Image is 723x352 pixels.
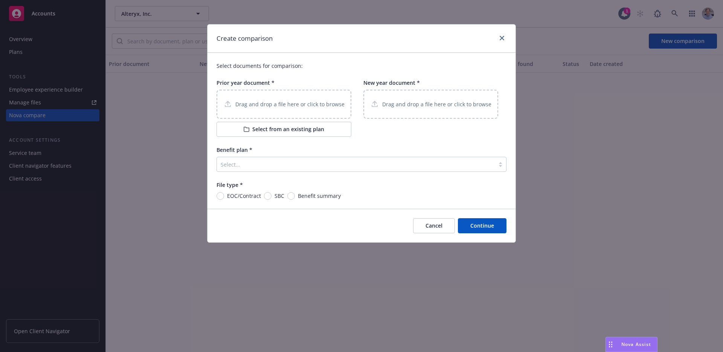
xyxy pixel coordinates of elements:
[264,192,272,200] input: SBC
[217,146,252,153] span: Benefit plan *
[217,34,273,43] h1: Create comparison
[621,341,651,347] span: Nova Assist
[275,192,284,200] span: SBC
[606,337,657,352] button: Nova Assist
[287,192,295,200] input: Benefit summary
[606,337,615,352] div: Drag to move
[235,100,345,108] p: Drag and drop a file here or click to browse
[363,79,420,86] span: New year document *
[217,90,351,119] div: Drag and drop a file here or click to browse
[217,192,224,200] input: EOC/Contract
[363,90,498,119] div: Drag and drop a file here or click to browse
[298,192,341,200] span: Benefit summary
[413,218,455,233] button: Cancel
[217,62,506,70] p: Select documents for comparison:
[217,122,351,137] button: Select from an existing plan
[227,192,261,200] span: EOC/Contract
[382,100,491,108] p: Drag and drop a file here or click to browse
[497,34,506,43] a: close
[217,181,243,188] span: File type *
[458,218,506,233] button: Continue
[217,79,275,86] span: Prior year document *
